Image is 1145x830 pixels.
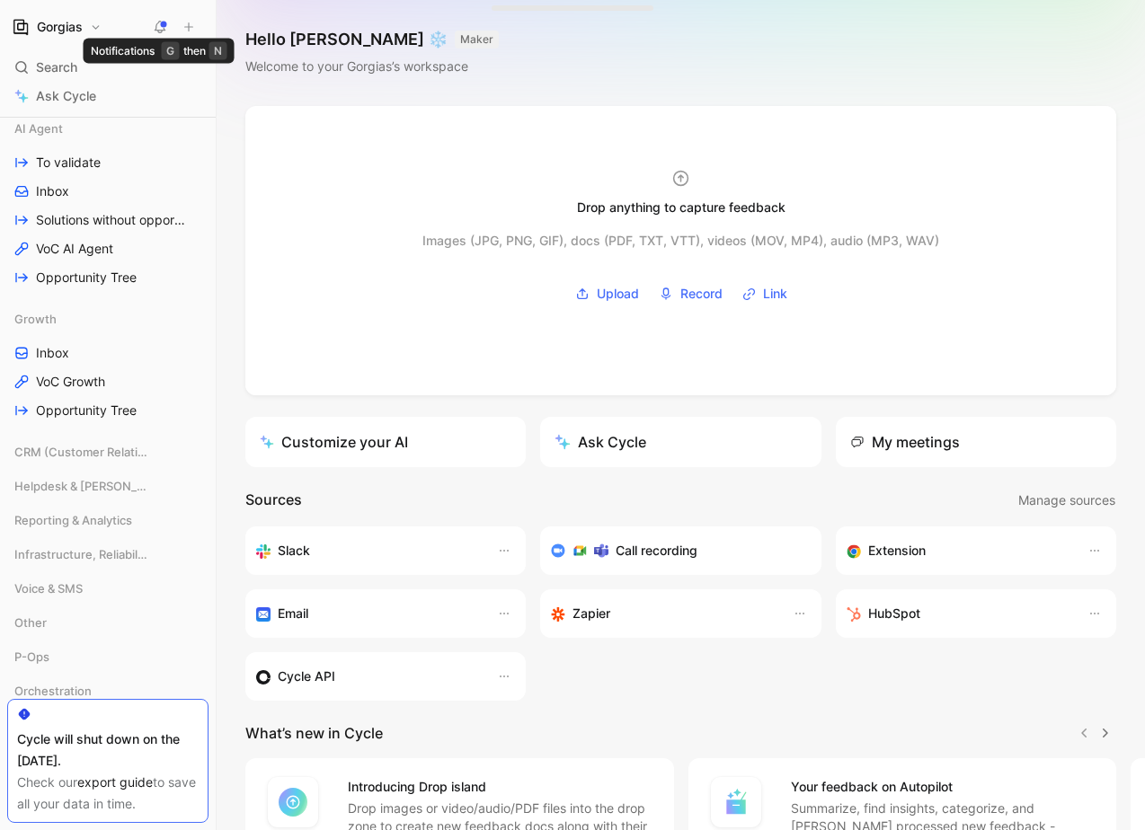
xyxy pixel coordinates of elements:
h1: Gorgias [37,19,83,35]
h1: Hello [PERSON_NAME] ❄️ [245,29,499,50]
h3: Email [278,603,308,624]
span: Infrastructure, Reliability & Security (IRS) [14,545,149,563]
span: Manage sources [1018,490,1115,511]
div: Orchestration [7,677,209,710]
div: Voice & SMS [7,575,209,602]
div: Orchestration [7,677,209,704]
span: Helpdesk & [PERSON_NAME], Rules, and Views [14,477,152,495]
div: Customize your AI [260,431,408,453]
h2: What’s new in Cycle [245,722,383,744]
span: VoC Growth [36,373,105,391]
a: VoC Growth [7,368,209,395]
span: Growth [14,310,57,328]
button: Record [652,280,729,307]
div: Infrastructure, Reliability & Security (IRS) [7,541,209,568]
a: Customize your AI [245,417,526,467]
div: GrowthInboxVoC GrowthOpportunity Tree [7,305,209,424]
div: AI AgentTo validateInboxSolutions without opportunityVoC AI AgentOpportunity Tree [7,115,209,291]
a: Ask Cycle [7,83,209,110]
h3: Slack [278,540,310,561]
div: Infrastructure, Reliability & Security (IRS) [7,541,209,573]
span: Opportunity Tree [36,402,137,419]
div: Helpdesk & [PERSON_NAME], Rules, and Views [7,472,209,499]
button: Upload [569,280,645,307]
span: P-Ops [14,648,49,666]
div: Forward emails to your feedback inbox [256,603,479,624]
div: Ask Cycle [555,431,646,453]
div: Reporting & Analytics [7,507,209,539]
div: Sync your customers, send feedback and get updates in Slack [256,540,479,561]
div: Voice & SMS [7,575,209,607]
div: My meetings [850,431,960,453]
div: Drop anything to capture feedback [577,197,786,218]
button: Manage sources [1017,489,1116,512]
div: CRM (Customer Relationship Management) [7,438,209,471]
h3: Extension [868,540,926,561]
span: Search [36,57,77,78]
span: Orchestration [14,682,92,700]
a: export guide [77,774,153,790]
button: Link [736,280,794,307]
div: Record & transcribe meetings from Zoom, Meet & Teams. [551,540,795,561]
h3: Call recording [616,540,697,561]
a: Inbox [7,340,209,366]
span: VoC AI Agent [36,240,113,258]
span: AI Agent [14,119,63,137]
span: Link [763,283,787,305]
h3: HubSpot [868,603,920,624]
h4: Your feedback on Autopilot [791,776,1096,798]
div: Helpdesk & [PERSON_NAME], Rules, and Views [7,472,209,505]
div: P-Ops [7,643,209,675]
a: Opportunity Tree [7,264,209,291]
span: Opportunity Tree [36,269,137,287]
div: Sync customers & send feedback from custom sources. Get inspired by our favorite use case [256,666,479,687]
div: Images (JPG, PNG, GIF), docs (PDF, TXT, VTT), videos (MOV, MP4), audio (MP3, WAV) [422,230,939,252]
span: Upload [597,283,639,305]
span: Voice & SMS [14,579,83,597]
button: Ask Cycle [540,417,821,467]
span: To validate [36,154,101,172]
div: Capture feedback from thousands of sources with Zapier (survey results, recordings, sheets, etc). [551,603,774,624]
h4: Introducing Drop island [348,776,652,798]
h2: Sources [245,489,302,512]
span: Other [14,614,47,631]
div: Search [7,54,209,81]
div: Reporting & Analytics [7,507,209,534]
img: Gorgias [12,18,30,36]
a: Solutions without opportunity [7,207,209,234]
span: CRM (Customer Relationship Management) [14,443,150,461]
div: Capture feedback from anywhere on the web [847,540,1070,561]
div: Other [7,609,209,641]
div: Cycle will shut down on the [DATE]. [17,728,199,772]
a: Inbox [7,178,209,205]
div: P-Ops [7,643,209,670]
span: Reporting & Analytics [14,511,132,529]
div: AI Agent [7,115,209,142]
button: MAKER [455,31,499,49]
span: Record [680,283,723,305]
div: Welcome to your Gorgias’s workspace [245,56,499,77]
div: CRM (Customer Relationship Management) [7,438,209,465]
a: VoC AI Agent [7,235,209,262]
h3: Zapier [572,603,610,624]
button: GorgiasGorgias [7,14,106,40]
span: Solutions without opportunity [36,211,186,229]
a: To validate [7,149,209,176]
h3: Cycle API [278,666,335,687]
div: Growth [7,305,209,332]
span: Ask Cycle [36,85,96,107]
div: Other [7,609,209,636]
div: Check our to save all your data in time. [17,772,199,815]
span: Inbox [36,182,69,200]
span: Inbox [36,344,69,362]
a: Opportunity Tree [7,397,209,424]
